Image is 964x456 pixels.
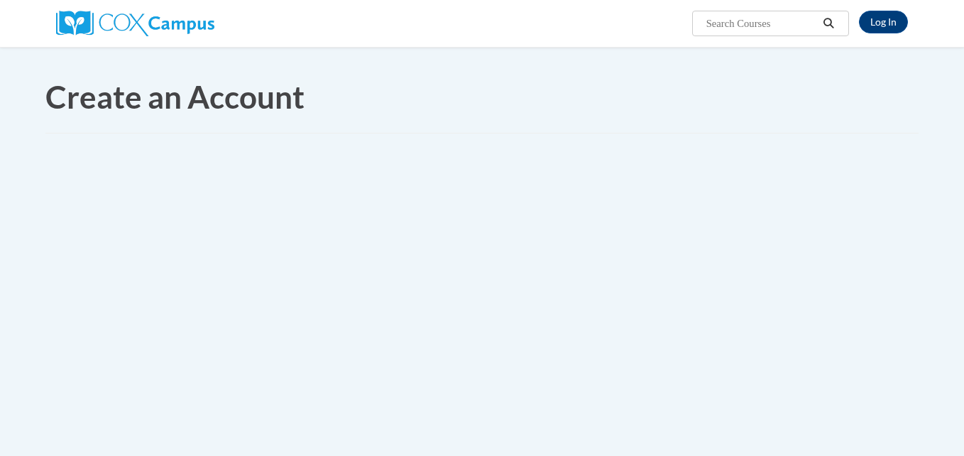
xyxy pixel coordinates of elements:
a: Cox Campus [56,16,214,28]
button: Search [818,15,840,32]
i:  [823,18,836,29]
a: Log In [859,11,908,33]
img: Cox Campus [56,11,214,36]
span: Create an Account [45,78,305,115]
input: Search Courses [705,15,818,32]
